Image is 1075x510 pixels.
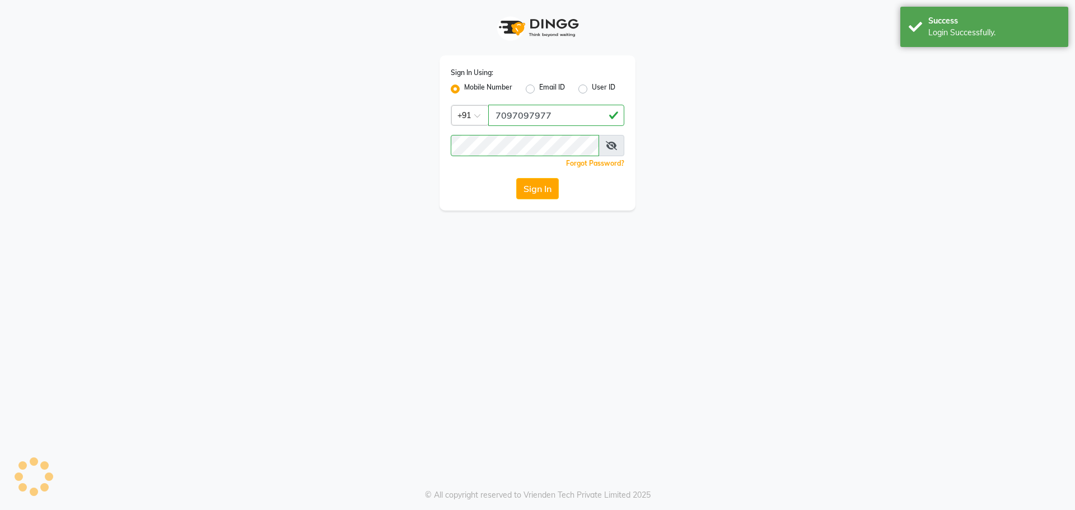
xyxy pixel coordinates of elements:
img: logo1.svg [493,11,582,44]
div: Success [928,15,1060,27]
label: Email ID [539,82,565,96]
input: Username [488,105,624,126]
label: User ID [592,82,615,96]
button: Sign In [516,178,559,199]
a: Forgot Password? [566,159,624,167]
input: Username [451,135,599,156]
div: Login Successfully. [928,27,1060,39]
label: Mobile Number [464,82,512,96]
label: Sign In Using: [451,68,493,78]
